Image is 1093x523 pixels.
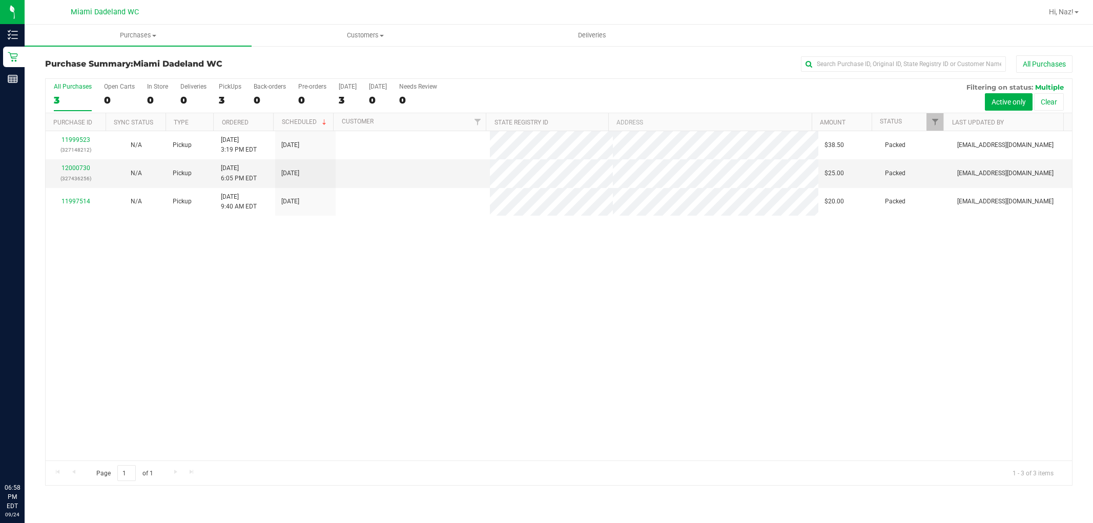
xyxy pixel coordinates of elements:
span: Not Applicable [131,170,142,177]
a: 11999523 [61,136,90,143]
div: 0 [254,94,286,106]
span: Pickup [173,140,192,150]
div: 0 [104,94,135,106]
span: [DATE] [281,140,299,150]
p: (327148212) [52,145,100,155]
div: Deliveries [180,83,207,90]
span: [EMAIL_ADDRESS][DOMAIN_NAME] [957,140,1054,150]
span: Customers [252,31,478,40]
span: [DATE] 9:40 AM EDT [221,192,257,212]
button: N/A [131,169,142,178]
div: PickUps [219,83,241,90]
div: Open Carts [104,83,135,90]
span: Hi, Naz! [1049,8,1074,16]
span: Packed [885,169,905,178]
a: Purchase ID [53,119,92,126]
span: Pickup [173,169,192,178]
iframe: Resource center [10,441,41,472]
div: All Purchases [54,83,92,90]
div: 0 [298,94,326,106]
a: Filter [469,113,486,131]
inline-svg: Reports [8,74,18,84]
span: $25.00 [824,169,844,178]
p: 09/24 [5,511,20,518]
div: Back-orders [254,83,286,90]
span: $20.00 [824,197,844,206]
span: Not Applicable [131,141,142,149]
span: [DATE] 6:05 PM EDT [221,163,257,183]
a: State Registry ID [494,119,548,126]
span: [DATE] 3:19 PM EDT [221,135,257,155]
input: Search Purchase ID, Original ID, State Registry ID or Customer Name... [801,56,1006,72]
inline-svg: Retail [8,52,18,62]
span: Not Applicable [131,198,142,205]
div: Pre-orders [298,83,326,90]
a: 12000730 [61,164,90,172]
span: Purchases [25,31,252,40]
inline-svg: Inventory [8,30,18,40]
a: Status [880,118,902,125]
span: Deliveries [564,31,620,40]
span: Miami Dadeland WC [133,59,222,69]
a: 11997514 [61,198,90,205]
div: 0 [147,94,168,106]
span: Packed [885,197,905,206]
span: $38.50 [824,140,844,150]
div: 0 [180,94,207,106]
span: [EMAIL_ADDRESS][DOMAIN_NAME] [957,169,1054,178]
h3: Purchase Summary: [45,59,387,69]
button: N/A [131,140,142,150]
span: Pickup [173,197,192,206]
a: Filter [926,113,943,131]
span: Filtering on status: [966,83,1033,91]
th: Address [608,113,812,131]
span: 1 - 3 of 3 items [1004,465,1062,480]
div: [DATE] [339,83,357,90]
p: 06:58 PM EDT [5,483,20,511]
a: Amount [820,119,845,126]
div: [DATE] [369,83,387,90]
input: 1 [117,465,136,481]
div: 3 [339,94,357,106]
span: Page of 1 [88,465,161,481]
div: 0 [399,94,437,106]
span: [EMAIL_ADDRESS][DOMAIN_NAME] [957,197,1054,206]
div: In Store [147,83,168,90]
p: (327436256) [52,174,100,183]
span: Multiple [1035,83,1064,91]
a: Deliveries [479,25,706,46]
a: Scheduled [282,118,328,125]
button: All Purchases [1016,55,1073,73]
a: Purchases [25,25,252,46]
a: Customer [342,118,374,125]
button: Clear [1034,93,1064,111]
button: Active only [985,93,1033,111]
div: 0 [369,94,387,106]
a: Type [174,119,189,126]
span: [DATE] [281,197,299,206]
button: N/A [131,197,142,206]
div: 3 [219,94,241,106]
span: [DATE] [281,169,299,178]
a: Customers [252,25,479,46]
a: Ordered [222,119,249,126]
span: Packed [885,140,905,150]
div: Needs Review [399,83,437,90]
a: Last Updated By [952,119,1004,126]
div: 3 [54,94,92,106]
a: Sync Status [114,119,153,126]
span: Miami Dadeland WC [71,8,139,16]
